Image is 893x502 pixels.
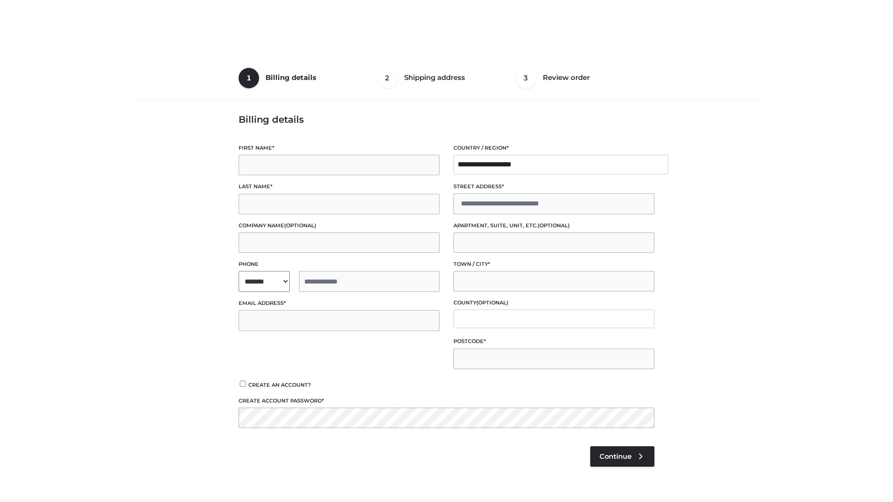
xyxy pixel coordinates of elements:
span: Continue [600,452,632,461]
label: Apartment, suite, unit, etc. [453,221,654,230]
label: Town / City [453,260,654,269]
label: Last name [239,182,440,191]
span: Billing details [266,73,316,82]
span: Create an account? [248,382,311,388]
span: (optional) [284,222,316,229]
label: First name [239,144,440,152]
label: Street address [453,182,654,191]
label: Country / Region [453,144,654,152]
label: Postcode [453,337,654,346]
label: Company name [239,221,440,230]
span: 3 [516,68,536,88]
label: Create account password [239,396,654,405]
label: Phone [239,260,440,269]
span: (optional) [538,222,570,229]
span: 2 [377,68,398,88]
a: Continue [590,446,654,467]
span: 1 [239,68,259,88]
label: Email address [239,299,440,308]
span: Review order [543,73,590,82]
label: County [453,298,654,307]
input: Create an account? [239,381,247,387]
h3: Billing details [239,114,654,125]
span: Shipping address [404,73,465,82]
span: (optional) [476,299,508,306]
